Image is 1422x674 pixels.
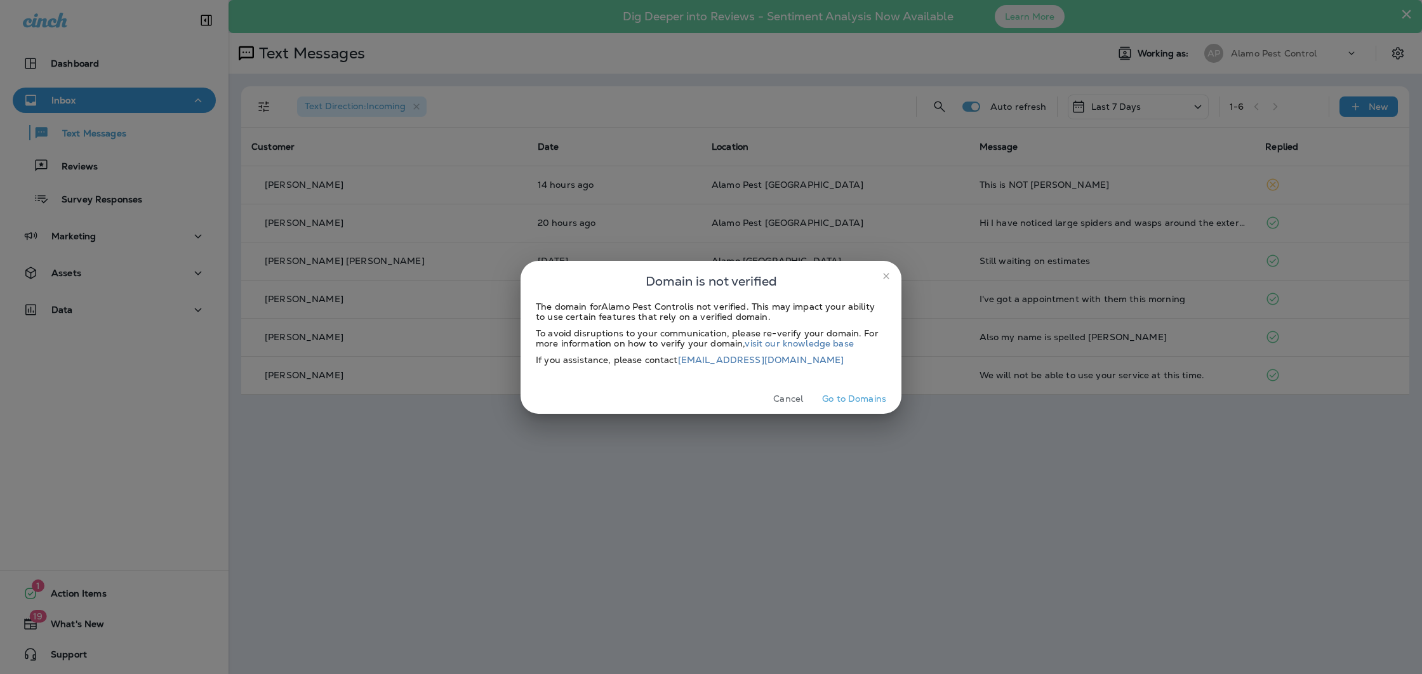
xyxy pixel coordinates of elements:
[764,389,812,409] button: Cancel
[646,271,777,291] span: Domain is not verified
[536,328,886,348] div: To avoid disruptions to your communication, please re-verify your domain. For more information on...
[536,355,886,365] div: If you assistance, please contact
[536,301,886,322] div: The domain for Alamo Pest Control is not verified. This may impact your ability to use certain fe...
[745,338,853,349] a: visit our knowledge base
[817,389,891,409] button: Go to Domains
[876,266,896,286] button: close
[678,354,844,366] a: [EMAIL_ADDRESS][DOMAIN_NAME]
